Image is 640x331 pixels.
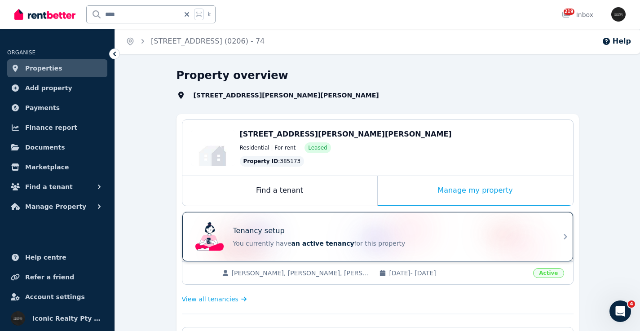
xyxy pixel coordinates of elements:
[182,176,377,206] div: Find a tenant
[233,225,285,236] p: Tenancy setup
[7,248,107,266] a: Help centre
[240,144,296,151] span: Residential | For rent
[182,295,247,304] a: View all tenancies
[240,130,452,138] span: [STREET_ADDRESS][PERSON_NAME][PERSON_NAME]
[195,222,224,251] img: Tenancy setup
[14,8,75,21] img: RentBetter
[243,158,278,165] span: Property ID
[609,300,631,322] iframe: Intercom live chat
[25,201,86,212] span: Manage Property
[628,300,635,308] span: 4
[25,83,72,93] span: Add property
[533,268,564,278] span: Active
[188,91,395,100] span: [STREET_ADDRESS][PERSON_NAME][PERSON_NAME]
[7,198,107,216] button: Manage Property
[378,176,573,206] div: Manage my property
[602,36,631,47] button: Help
[11,311,25,326] img: Iconic Realty Pty Ltd
[232,269,371,278] span: [PERSON_NAME], [PERSON_NAME], [PERSON_NAME], [PERSON_NAME]
[562,10,593,19] div: Inbox
[7,158,107,176] a: Marketplace
[25,252,66,263] span: Help centre
[389,269,528,278] span: [DATE] - [DATE]
[240,156,305,167] div: : 385173
[7,138,107,156] a: Documents
[177,68,288,83] h1: Property overview
[7,79,107,97] a: Add property
[7,288,107,306] a: Account settings
[564,9,574,15] span: 219
[182,212,573,261] a: Tenancy setupTenancy setupYou currently havean active tenancyfor this property
[32,313,104,324] span: Iconic Realty Pty Ltd
[7,119,107,137] a: Finance report
[233,239,547,248] p: You currently have for this property
[291,240,354,247] span: an active tenancy
[25,272,74,282] span: Refer a friend
[308,144,327,151] span: Leased
[182,295,238,304] span: View all tenancies
[25,181,73,192] span: Find a tenant
[7,49,35,56] span: ORGANISE
[7,268,107,286] a: Refer a friend
[25,122,77,133] span: Finance report
[25,102,60,113] span: Payments
[25,63,62,74] span: Properties
[7,59,107,77] a: Properties
[611,7,626,22] img: Iconic Realty Pty Ltd
[115,29,275,54] nav: Breadcrumb
[25,162,69,172] span: Marketplace
[7,99,107,117] a: Payments
[25,142,65,153] span: Documents
[7,178,107,196] button: Find a tenant
[25,291,85,302] span: Account settings
[151,37,265,45] a: [STREET_ADDRESS] (0206) - 74
[207,11,211,18] span: k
